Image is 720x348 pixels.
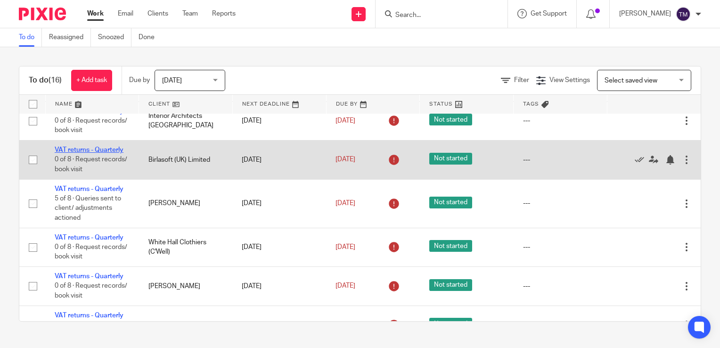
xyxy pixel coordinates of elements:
[139,101,233,140] td: Interior Architects [GEOGRAPHIC_DATA]
[147,9,168,18] a: Clients
[523,282,598,291] div: ---
[49,76,62,84] span: (16)
[335,200,355,207] span: [DATE]
[335,117,355,124] span: [DATE]
[71,70,112,91] a: + Add task
[429,197,472,208] span: Not started
[139,306,233,344] td: [PERSON_NAME]
[139,179,233,228] td: [PERSON_NAME]
[139,267,233,306] td: [PERSON_NAME]
[232,179,326,228] td: [DATE]
[429,114,472,125] span: Not started
[523,116,598,125] div: ---
[523,199,598,208] div: ---
[605,77,657,84] span: Select saved view
[49,28,91,47] a: Reassigned
[118,9,133,18] a: Email
[549,77,590,83] span: View Settings
[139,28,162,47] a: Done
[98,28,131,47] a: Snoozed
[232,101,326,140] td: [DATE]
[55,157,127,173] span: 0 of 8 · Request records/ book visit
[523,101,539,107] span: Tags
[232,141,326,179] td: [DATE]
[19,8,66,20] img: Pixie
[523,320,598,330] div: ---
[523,242,598,252] div: ---
[129,75,150,85] p: Due by
[212,9,236,18] a: Reports
[55,244,127,260] span: 0 of 8 · Request records/ book visit
[676,7,691,22] img: svg%3E
[162,77,182,84] span: [DATE]
[19,28,42,47] a: To do
[55,108,123,115] a: VAT returns - Quarterly
[232,228,326,266] td: [DATE]
[55,283,127,299] span: 0 of 8 · Request records/ book visit
[29,75,62,85] h1: To do
[429,240,472,252] span: Not started
[55,312,123,319] a: VAT returns - Quarterly
[619,9,671,18] p: [PERSON_NAME]
[55,186,123,192] a: VAT returns - Quarterly
[523,155,598,165] div: ---
[232,306,326,344] td: [DATE]
[55,273,123,280] a: VAT returns - Quarterly
[335,283,355,290] span: [DATE]
[635,155,649,165] a: Mark as done
[429,153,472,165] span: Not started
[335,244,355,250] span: [DATE]
[55,117,127,134] span: 0 of 8 · Request records/ book visit
[514,77,529,83] span: Filter
[429,318,472,330] span: Not started
[139,141,233,179] td: Birlasoft (UK) Limited
[55,234,123,241] a: VAT returns - Quarterly
[55,147,123,153] a: VAT returns - Quarterly
[182,9,198,18] a: Team
[531,10,567,17] span: Get Support
[55,195,121,221] span: 5 of 8 · Queries sent to client/ adjustments actioned
[335,157,355,163] span: [DATE]
[232,267,326,306] td: [DATE]
[394,11,479,20] input: Search
[87,9,104,18] a: Work
[139,228,233,266] td: White Hall Clothiers (C'Well)
[429,279,472,291] span: Not started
